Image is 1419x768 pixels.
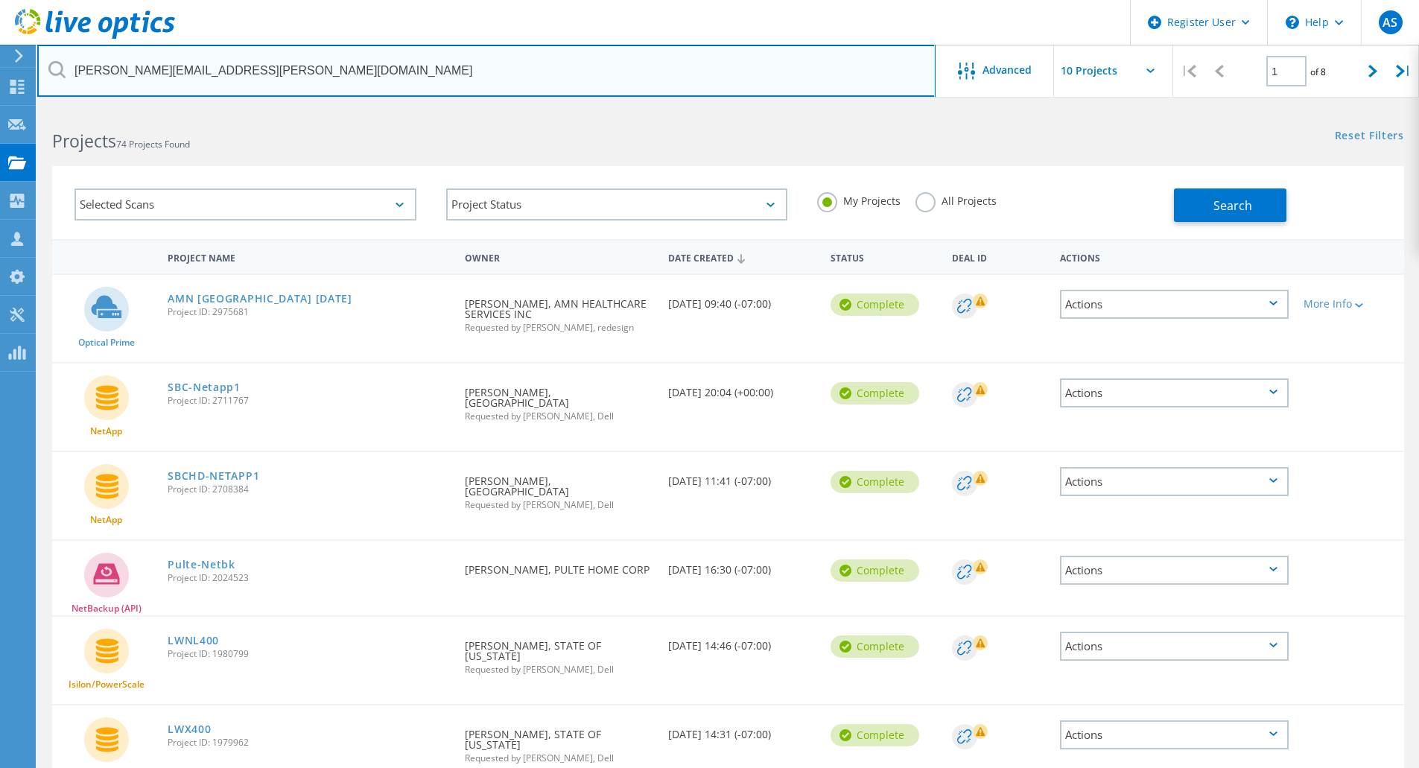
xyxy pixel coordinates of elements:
div: [DATE] 14:46 (-07:00) [661,617,823,666]
div: Status [823,243,945,270]
div: More Info [1304,299,1397,309]
div: Deal Id [945,243,1053,270]
div: | [1173,45,1204,98]
span: Requested by [PERSON_NAME], Dell [465,501,653,510]
div: Date Created [661,243,823,271]
span: Project ID: 1980799 [168,650,450,658]
div: Actions [1060,290,1289,319]
div: [PERSON_NAME], PULTE HOME CORP [457,541,660,590]
span: NetApp [90,427,122,436]
div: [DATE] 20:04 (+00:00) [661,364,823,413]
div: [PERSON_NAME], STATE OF [US_STATE] [457,617,660,689]
div: Actions [1060,556,1289,585]
a: Live Optics Dashboard [15,31,175,42]
div: Project Status [446,188,788,220]
span: Isilon/PowerScale [69,680,145,689]
button: Search [1174,188,1286,222]
label: All Projects [915,192,997,206]
span: AS [1383,16,1397,28]
span: Project ID: 2708384 [168,485,450,494]
span: Project ID: 1979962 [168,738,450,747]
a: Pulte-Netbk [168,559,235,570]
a: SBC-Netapp1 [168,382,241,393]
a: SBCHD-NETAPP1 [168,471,259,481]
div: Actions [1053,243,1296,270]
span: Requested by [PERSON_NAME], Dell [465,665,653,674]
div: Project Name [160,243,457,270]
div: Actions [1060,467,1289,496]
span: Requested by [PERSON_NAME], redesign [465,323,653,332]
span: 74 Projects Found [116,138,190,150]
a: Reset Filters [1335,130,1404,143]
div: Owner [457,243,660,270]
div: Actions [1060,378,1289,407]
span: Optical Prime [78,338,135,347]
div: Complete [831,471,919,493]
div: [DATE] 16:30 (-07:00) [661,541,823,590]
a: LWNL400 [168,635,219,646]
div: [PERSON_NAME], [GEOGRAPHIC_DATA] [457,452,660,524]
div: Complete [831,382,919,404]
span: Requested by [PERSON_NAME], Dell [465,412,653,421]
span: of 8 [1310,66,1326,78]
span: Project ID: 2711767 [168,396,450,405]
div: Complete [831,293,919,316]
b: Projects [52,129,116,153]
input: Search projects by name, owner, ID, company, etc [37,45,936,97]
span: Project ID: 2024523 [168,574,450,583]
div: Complete [831,559,919,582]
span: Advanced [982,65,1032,75]
div: Actions [1060,632,1289,661]
div: Actions [1060,720,1289,749]
span: NetApp [90,515,122,524]
label: My Projects [817,192,901,206]
a: LWX400 [168,724,211,734]
svg: \n [1286,16,1299,29]
div: [DATE] 09:40 (-07:00) [661,275,823,324]
span: Search [1213,197,1252,214]
div: Complete [831,635,919,658]
span: NetBackup (API) [72,604,142,613]
span: Project ID: 2975681 [168,308,450,317]
div: [DATE] 11:41 (-07:00) [661,452,823,501]
div: | [1388,45,1419,98]
div: [PERSON_NAME], [GEOGRAPHIC_DATA] [457,364,660,436]
a: AMN [GEOGRAPHIC_DATA] [DATE] [168,293,352,304]
span: Requested by [PERSON_NAME], Dell [465,754,653,763]
div: Selected Scans [74,188,416,220]
div: [DATE] 14:31 (-07:00) [661,705,823,755]
div: Complete [831,724,919,746]
div: [PERSON_NAME], AMN HEALTHCARE SERVICES INC [457,275,660,347]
